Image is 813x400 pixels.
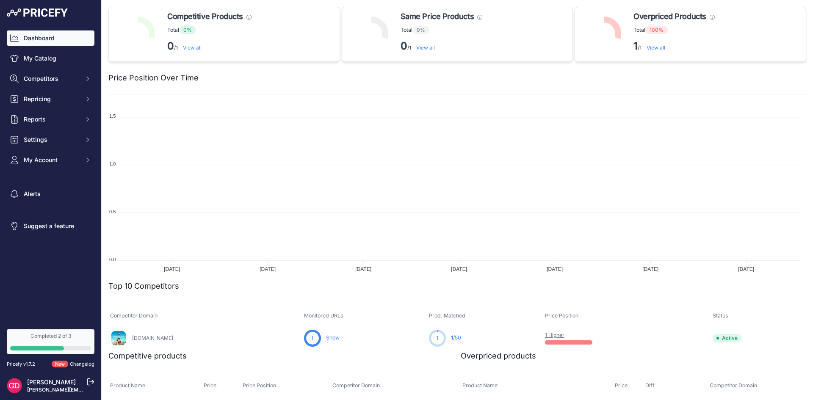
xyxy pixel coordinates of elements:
span: Diff [645,382,655,389]
span: Product Name [462,382,498,389]
span: New [52,361,68,368]
a: Alerts [7,186,94,201]
button: Repricing [7,91,94,107]
a: My Catalog [7,51,94,66]
span: Reports [24,115,79,124]
span: Price [204,382,216,389]
span: Competitor Domain [332,382,380,389]
p: Total [167,26,252,34]
p: Total [633,26,714,34]
span: Price [615,382,628,389]
span: Overpriced Products [633,11,706,22]
span: My Account [24,156,79,164]
div: Completed 2 of 3 [10,333,91,339]
span: Competitive Products [167,11,243,22]
strong: 0 [401,40,407,52]
tspan: [DATE] [355,266,371,272]
a: View all [416,44,435,51]
tspan: [DATE] [642,266,658,272]
a: [PERSON_NAME][EMAIL_ADDRESS][DOMAIN_NAME] [27,386,158,393]
span: Price Position [545,312,578,319]
button: My Account [7,152,94,168]
span: Competitor Domain [710,382,757,389]
h2: Top 10 Competitors [108,280,179,292]
tspan: [DATE] [164,266,180,272]
a: [DOMAIN_NAME] [132,335,173,341]
tspan: 0.5 [109,209,116,214]
span: Competitors [24,74,79,83]
p: Total [401,26,482,34]
span: Active [713,334,742,342]
tspan: 1.5 [109,113,116,119]
span: 1 [451,334,453,341]
nav: Sidebar [7,30,94,319]
h2: Competitive products [108,350,187,362]
h2: Overpriced products [461,350,536,362]
span: 1 [436,334,438,342]
p: /1 [167,39,252,53]
a: Dashboard [7,30,94,46]
tspan: 0.0 [109,257,116,262]
span: Status [713,312,728,319]
h2: Price Position Over Time [108,72,199,84]
a: 1/50 [451,334,461,341]
span: Monitored URLs [304,312,343,319]
tspan: 1.0 [109,161,116,166]
span: 0% [179,26,196,34]
div: Pricefy v1.7.2 [7,361,35,368]
tspan: [DATE] [547,266,563,272]
span: Repricing [24,95,79,103]
a: Completed 2 of 3 [7,329,94,354]
button: Reports [7,112,94,127]
span: Same Price Products [401,11,474,22]
strong: 1 [633,40,638,52]
span: Competitor Domain [110,312,158,319]
span: 100% [645,26,668,34]
button: Competitors [7,71,94,86]
span: Price Position [243,382,276,389]
span: Product Name [110,382,145,389]
span: 0% [412,26,429,34]
span: Settings [24,135,79,144]
a: 1 Higher [545,332,564,338]
span: 1 [311,334,313,342]
p: /1 [633,39,714,53]
a: [PERSON_NAME] [27,378,76,386]
p: /1 [401,39,482,53]
span: Prod. Matched [429,312,465,319]
a: View all [183,44,202,51]
a: View all [647,44,665,51]
img: Pricefy Logo [7,8,68,17]
a: Changelog [70,361,94,367]
tspan: [DATE] [738,266,754,272]
tspan: [DATE] [260,266,276,272]
a: Suggest a feature [7,218,94,234]
strong: 0 [167,40,174,52]
tspan: [DATE] [451,266,467,272]
a: Show [326,334,340,341]
button: Settings [7,132,94,147]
